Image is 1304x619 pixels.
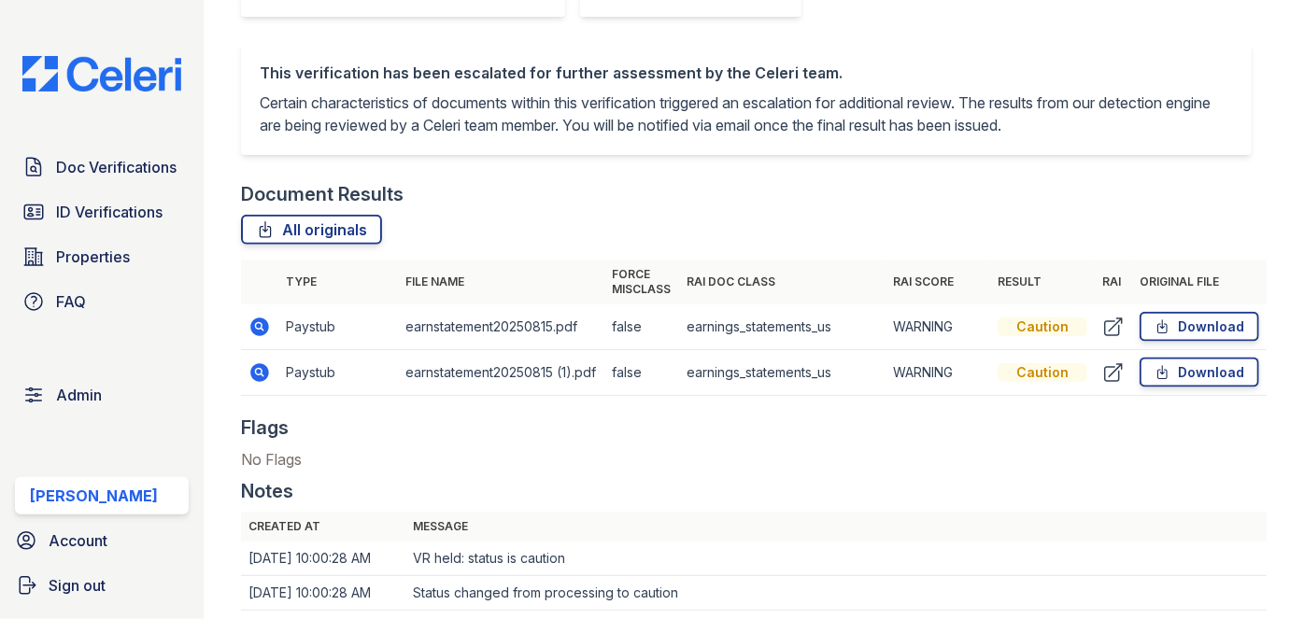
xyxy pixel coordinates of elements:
[1140,358,1259,387] a: Download
[405,512,1267,542] th: Message
[278,260,398,304] th: Type
[998,363,1087,382] div: Caution
[56,246,130,268] span: Properties
[241,576,405,611] td: [DATE] 10:00:28 AM
[56,201,163,223] span: ID Verifications
[1132,260,1267,304] th: Original file
[405,542,1267,576] td: VR held: status is caution
[241,478,293,504] div: Notes
[30,485,158,507] div: [PERSON_NAME]
[15,376,189,414] a: Admin
[990,260,1095,304] th: Result
[15,148,189,186] a: Doc Verifications
[1140,312,1259,342] a: Download
[886,304,990,350] td: WARNING
[7,522,196,559] a: Account
[15,238,189,275] a: Properties
[679,304,886,350] td: earnings_statements_us
[7,56,196,91] img: CE_Logo_Blue-a8612792a0a2168367f1c8372b55b34899dd931a85d93a1a3d3e32e68fde9ad4.png
[260,91,1233,136] p: Certain characteristics of documents within this verification triggered an escalation for additio...
[679,260,886,304] th: RAI Doc Class
[49,529,107,552] span: Account
[405,576,1267,611] td: Status changed from processing to caution
[398,260,604,304] th: File name
[998,317,1087,336] div: Caution
[241,181,404,207] div: Document Results
[241,512,405,542] th: Created at
[241,542,405,576] td: [DATE] 10:00:28 AM
[56,156,177,178] span: Doc Verifications
[7,567,196,604] a: Sign out
[398,350,604,396] td: earnstatement20250815 (1).pdf
[886,350,990,396] td: WARNING
[679,350,886,396] td: earnings_statements_us
[604,260,679,304] th: Force misclass
[15,193,189,231] a: ID Verifications
[49,574,106,597] span: Sign out
[398,304,604,350] td: earnstatement20250815.pdf
[241,215,382,245] a: All originals
[56,384,102,406] span: Admin
[278,350,398,396] td: Paystub
[886,260,990,304] th: RAI Score
[15,283,189,320] a: FAQ
[604,350,679,396] td: false
[1095,260,1132,304] th: RAI
[260,62,1233,84] div: This verification has been escalated for further assessment by the Celeri team.
[241,448,1267,478] div: No Flags
[278,304,398,350] td: Paystub
[56,290,86,313] span: FAQ
[241,415,289,441] div: Flags
[604,304,679,350] td: false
